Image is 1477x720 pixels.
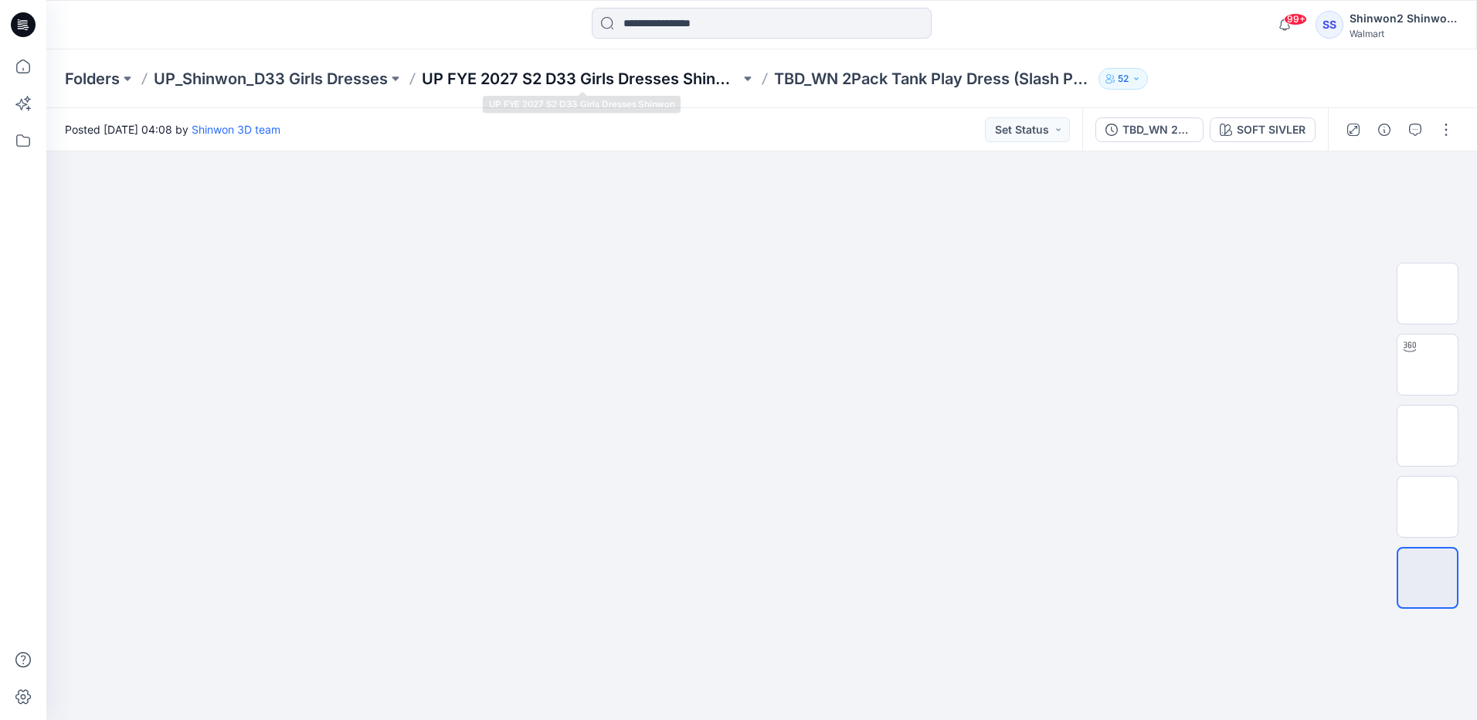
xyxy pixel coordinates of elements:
[1118,70,1129,87] p: 52
[1350,28,1458,39] div: Walmart
[1372,117,1397,142] button: Details
[1316,11,1343,39] div: SS
[65,121,280,138] span: Posted [DATE] 04:08 by
[1237,121,1306,138] div: SOFT SIVLER
[65,68,120,90] a: Folders
[1098,68,1148,90] button: 52
[1350,9,1458,28] div: Shinwon2 Shinwon2
[154,68,388,90] a: UP_Shinwon_D33 Girls Dresses
[422,68,740,90] a: UP FYE 2027 S2 D33 Girls Dresses Shinwon
[192,123,280,136] a: Shinwon 3D team
[1095,117,1204,142] button: TBD_WN 2Pack Tank Play Dress (Slash Pocket)
[774,68,1092,90] p: TBD_WN 2Pack Tank Play Dress (Slash Pocket)
[1210,117,1316,142] button: SOFT SIVLER
[1122,121,1193,138] div: TBD_WN 2Pack Tank Play Dress (Slash Pocket)
[1284,13,1307,25] span: 99+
